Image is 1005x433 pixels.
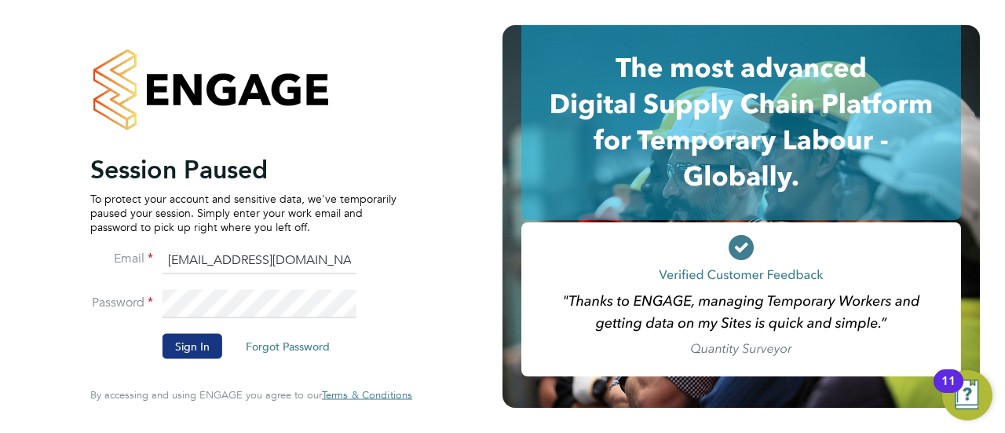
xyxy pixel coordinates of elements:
[322,388,412,402] span: Terms & Conditions
[942,370,992,420] button: Open Resource Center, 11 new notifications
[90,191,397,234] p: To protect your account and sensitive data, we've temporarily paused your session. Simply enter y...
[322,389,412,402] a: Terms & Conditions
[90,388,412,402] span: By accessing and using ENGAGE you agree to our
[163,334,222,359] button: Sign In
[941,381,956,402] div: 11
[90,153,397,185] h2: Session Paused
[163,246,356,274] input: Enter your work email...
[90,251,153,267] label: Email
[233,334,342,359] button: Forgot Password
[90,295,153,311] label: Password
